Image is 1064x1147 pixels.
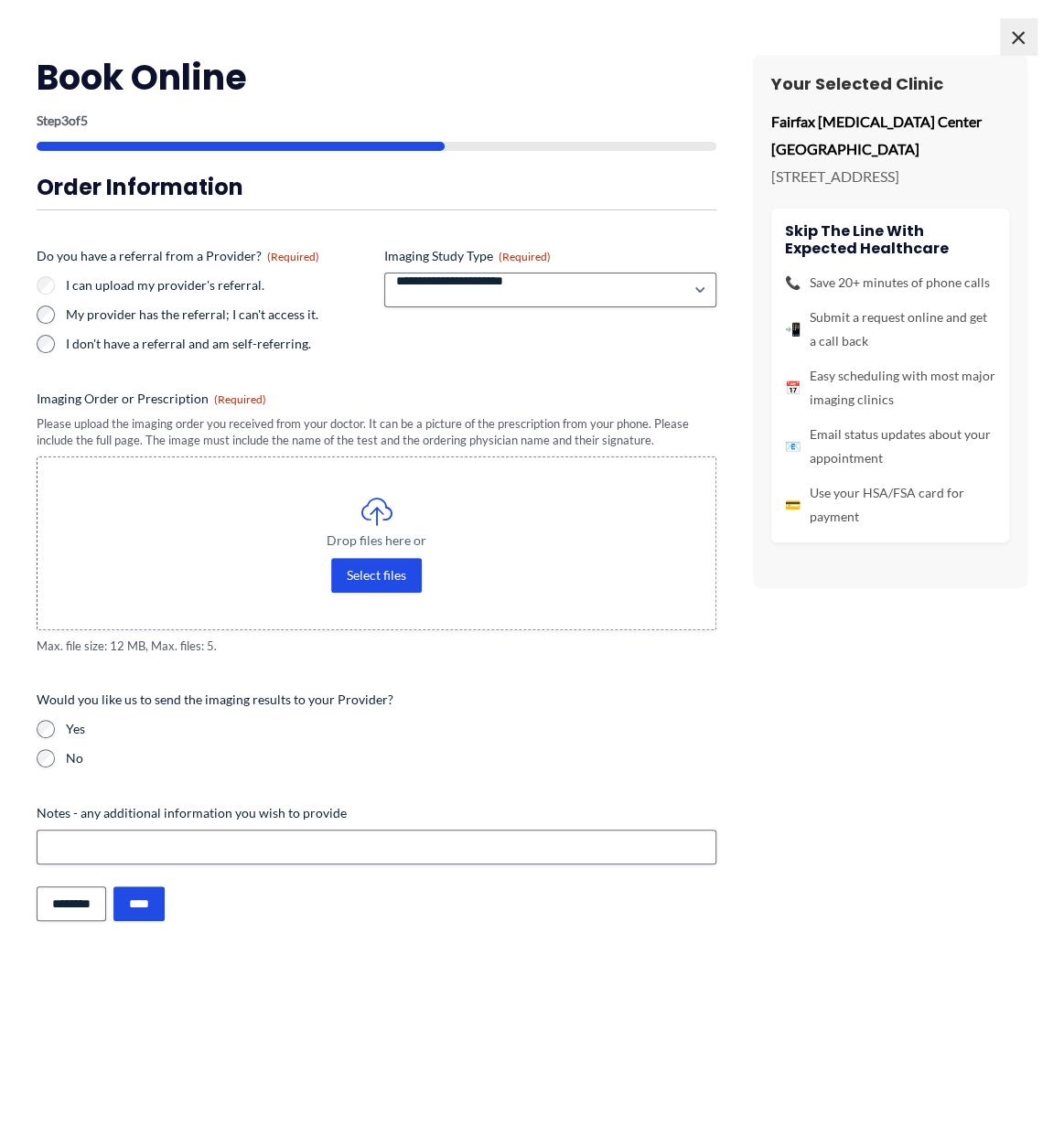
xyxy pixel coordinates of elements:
[785,364,995,412] li: Easy scheduling with most major imaging clinics
[785,481,995,529] li: Use your HSA/FSA card for payment
[785,271,995,295] li: Save 20+ minutes of phone calls
[785,306,995,353] li: Submit a request online and get a call back
[37,247,319,265] legend: Do you have a referral from a Provider?
[331,558,422,593] button: select files, imaging order or prescription(required)
[66,276,370,295] label: I can upload my provider's referral.
[66,720,716,738] label: Yes
[785,423,995,470] li: Email status updates about your appointment
[81,113,88,128] span: 5
[61,113,69,128] span: 3
[66,335,370,353] label: I don't have a referral and am self-referring.
[37,415,716,449] div: Please upload the imaging order you received from your doctor. It can be a picture of the prescri...
[37,55,716,100] h2: Book Online
[785,434,801,458] span: 📧
[74,534,679,547] span: Drop files here or
[785,317,801,341] span: 📲
[66,749,716,767] label: No
[785,222,995,257] h4: Skip the line with Expected Healthcare
[37,114,716,127] p: Step of
[66,306,370,324] label: My provider has the referral; I can't access it.
[384,247,717,265] label: Imaging Study Type
[214,392,266,406] span: (Required)
[785,493,801,517] span: 💳
[37,173,716,201] h3: Order Information
[37,638,716,655] span: Max. file size: 12 MB, Max. files: 5.
[499,250,551,263] span: (Required)
[267,250,319,263] span: (Required)
[37,804,716,822] label: Notes - any additional information you wish to provide
[785,376,801,400] span: 📅
[785,271,801,295] span: 📞
[771,73,1009,94] h3: Your Selected Clinic
[771,108,1009,162] p: Fairfax [MEDICAL_DATA] Center [GEOGRAPHIC_DATA]
[1000,18,1037,55] span: ×
[771,163,1009,190] p: [STREET_ADDRESS]
[37,390,716,408] label: Imaging Order or Prescription
[37,691,393,709] legend: Would you like us to send the imaging results to your Provider?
